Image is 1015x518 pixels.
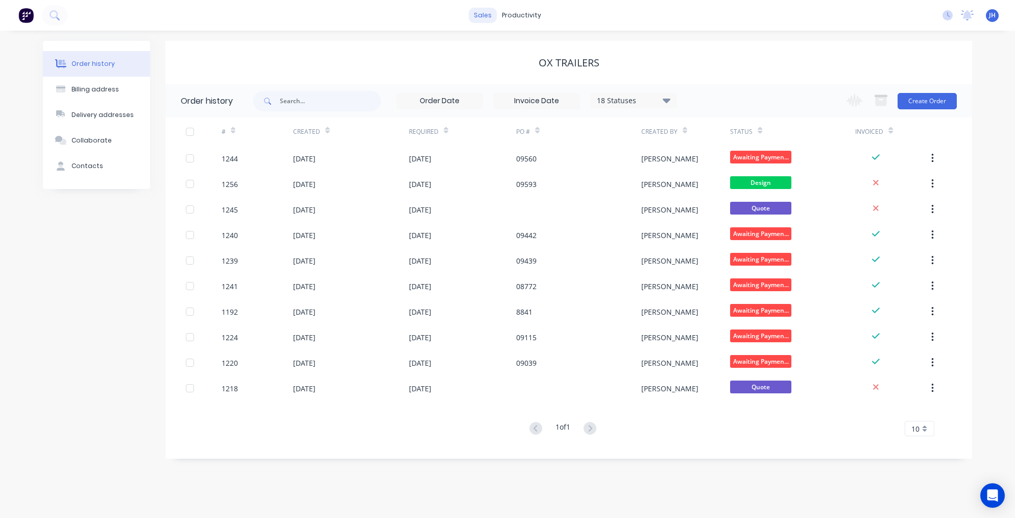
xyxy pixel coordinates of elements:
[641,307,698,317] div: [PERSON_NAME]
[730,151,791,163] span: Awaiting Paymen...
[293,117,409,146] div: Created
[516,332,537,343] div: 09115
[409,127,439,136] div: Required
[730,381,791,393] span: Quote
[409,383,431,394] div: [DATE]
[980,483,1005,508] div: Open Intercom Messenger
[516,117,641,146] div: PO #
[222,332,238,343] div: 1224
[409,117,516,146] div: Required
[43,51,150,77] button: Order history
[409,281,431,292] div: [DATE]
[409,332,431,343] div: [DATE]
[730,117,855,146] div: Status
[591,95,676,106] div: 18 Statuses
[409,204,431,215] div: [DATE]
[397,93,482,109] input: Order Date
[494,93,579,109] input: Invoice Date
[43,128,150,153] button: Collaborate
[730,176,791,189] span: Design
[43,153,150,179] button: Contacts
[409,179,431,190] div: [DATE]
[641,358,698,368] div: [PERSON_NAME]
[641,117,731,146] div: Created By
[293,230,316,241] div: [DATE]
[641,332,698,343] div: [PERSON_NAME]
[222,230,238,241] div: 1240
[497,8,546,23] div: productivity
[730,127,753,136] div: Status
[641,127,678,136] div: Created By
[18,8,34,23] img: Factory
[641,281,698,292] div: [PERSON_NAME]
[516,281,537,292] div: 08772
[911,423,920,434] span: 10
[469,8,497,23] div: sales
[222,153,238,164] div: 1244
[293,179,316,190] div: [DATE]
[641,179,698,190] div: [PERSON_NAME]
[293,358,316,368] div: [DATE]
[71,85,119,94] div: Billing address
[730,202,791,215] span: Quote
[730,253,791,266] span: Awaiting Paymen...
[293,127,320,136] div: Created
[43,77,150,102] button: Billing address
[730,278,791,291] span: Awaiting Paymen...
[222,255,238,266] div: 1239
[222,358,238,368] div: 1220
[641,230,698,241] div: [PERSON_NAME]
[730,304,791,317] span: Awaiting Paymen...
[293,153,316,164] div: [DATE]
[516,230,537,241] div: 09442
[641,204,698,215] div: [PERSON_NAME]
[71,59,115,68] div: Order history
[516,127,530,136] div: PO #
[555,421,570,436] div: 1 of 1
[641,153,698,164] div: [PERSON_NAME]
[409,307,431,317] div: [DATE]
[730,355,791,368] span: Awaiting Paymen...
[293,332,316,343] div: [DATE]
[516,307,533,317] div: 8841
[222,127,226,136] div: #
[855,127,883,136] div: Invoiced
[71,161,103,171] div: Contacts
[641,255,698,266] div: [PERSON_NAME]
[855,117,927,146] div: Invoiced
[293,204,316,215] div: [DATE]
[293,383,316,394] div: [DATE]
[516,179,537,190] div: 09593
[539,57,599,69] div: Ox Trailers
[730,329,791,342] span: Awaiting Paymen...
[71,136,112,145] div: Collaborate
[898,93,957,109] button: Create Order
[293,255,316,266] div: [DATE]
[641,383,698,394] div: [PERSON_NAME]
[730,227,791,240] span: Awaiting Paymen...
[293,281,316,292] div: [DATE]
[409,230,431,241] div: [DATE]
[516,255,537,266] div: 09439
[293,307,316,317] div: [DATE]
[409,153,431,164] div: [DATE]
[516,153,537,164] div: 09560
[409,255,431,266] div: [DATE]
[71,110,134,120] div: Delivery addresses
[222,204,238,215] div: 1245
[43,102,150,128] button: Delivery addresses
[989,11,996,20] span: JH
[222,179,238,190] div: 1256
[222,281,238,292] div: 1241
[181,95,233,107] div: Order history
[516,358,537,368] div: 09039
[222,383,238,394] div: 1218
[222,117,293,146] div: #
[409,358,431,368] div: [DATE]
[222,307,238,317] div: 1192
[280,91,381,111] input: Search...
